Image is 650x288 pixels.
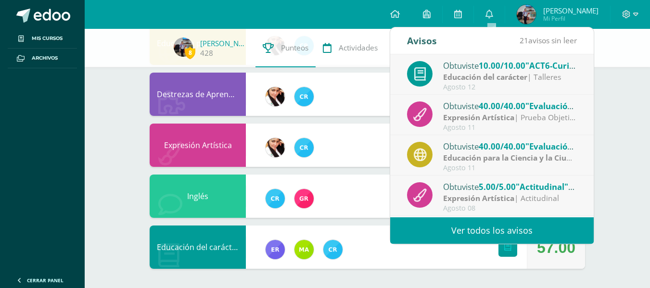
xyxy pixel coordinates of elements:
[390,217,594,244] a: Ver todos los avisos
[443,193,577,204] div: | Actitudinal
[8,49,77,68] a: Archivos
[185,47,195,59] span: 8
[443,100,577,112] div: Obtuviste en
[443,72,577,83] div: | Talleres
[266,87,285,106] img: ef139acfcea1540e0039f4c8d94ff1b7.png
[443,180,577,193] div: Obtuviste en
[443,152,577,163] div: | Prueba Objetiva
[443,164,577,172] div: Agosto 11
[150,225,246,269] div: Educación del carácter
[525,100,576,112] span: "Evaluación"
[516,181,574,192] span: "Actitudinal"
[443,204,577,213] div: Agosto 08
[294,138,314,157] img: 1027a1dda589bae3d399551b28f20ac8.png
[27,277,64,284] span: Cerrar panel
[479,100,525,112] span: 40.00/40.00
[266,240,285,259] img: 24e93427354e2860561080e027862b98.png
[537,226,575,269] div: 57.00
[266,189,285,208] img: 1027a1dda589bae3d399551b28f20ac8.png
[150,73,246,116] div: Destrezas de Aprendizaje Matemático
[525,141,576,152] span: "Evaluación"
[8,29,77,49] a: Mis cursos
[150,124,246,167] div: Expresión Artística
[316,29,385,67] a: Actividades
[443,72,527,82] strong: Educación del carácter
[443,112,577,123] div: | Prueba Objetiva
[281,43,308,53] span: Punteos
[339,43,378,53] span: Actividades
[150,175,246,218] div: Inglés
[443,124,577,132] div: Agosto 11
[543,14,599,23] span: Mi Perfil
[32,54,58,62] span: Archivos
[200,38,248,48] a: [PERSON_NAME]
[525,60,599,71] span: "ACT6-Curiosidad"
[479,60,525,71] span: 10.00/10.00
[255,29,316,67] a: Punteos
[294,240,314,259] img: c1ea5a6e49a671b6689474305428bfe0.png
[407,27,437,54] div: Avisos
[294,189,314,208] img: 7a382dc81d16149c265eb9197f93b714.png
[294,87,314,106] img: 1027a1dda589bae3d399551b28f20ac8.png
[517,5,536,24] img: 161157db2d269f87bc05329b64aa87a9.png
[200,48,213,58] a: 428
[266,138,285,157] img: ef139acfcea1540e0039f4c8d94ff1b7.png
[443,193,514,203] strong: Expresión Artística
[443,140,577,152] div: Obtuviste en
[443,83,577,91] div: Agosto 12
[479,181,516,192] span: 5.00/5.00
[32,35,63,42] span: Mis cursos
[385,29,455,67] a: Trayectoria
[174,38,193,57] img: 161157db2d269f87bc05329b64aa87a9.png
[479,141,525,152] span: 40.00/40.00
[443,112,514,123] strong: Expresión Artística
[520,35,577,46] span: avisos sin leer
[520,35,528,46] span: 21
[443,152,596,163] strong: Educación para la Ciencia y la Ciudadanía
[443,59,577,72] div: Obtuviste en
[543,6,599,15] span: [PERSON_NAME]
[323,240,343,259] img: 1027a1dda589bae3d399551b28f20ac8.png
